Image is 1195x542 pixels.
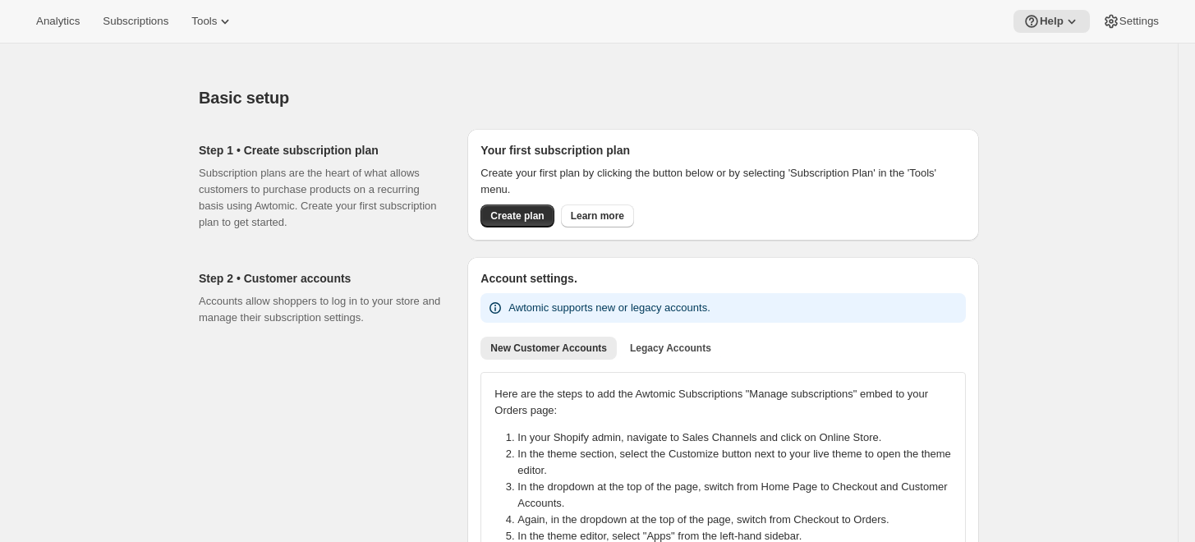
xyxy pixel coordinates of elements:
[494,386,952,419] p: Here are the steps to add the Awtomic Subscriptions "Manage subscriptions" embed to your Orders p...
[480,337,617,360] button: New Customer Accounts
[1119,15,1159,28] span: Settings
[191,15,217,28] span: Tools
[182,10,243,33] button: Tools
[1093,10,1169,33] button: Settings
[490,209,544,223] span: Create plan
[36,15,80,28] span: Analytics
[199,89,289,107] span: Basic setup
[480,142,966,158] h2: Your first subscription plan
[508,300,710,316] p: Awtomic supports new or legacy accounts.
[26,10,90,33] button: Analytics
[1040,15,1064,28] span: Help
[517,512,962,528] li: Again, in the dropdown at the top of the page, switch from Checkout to Orders.
[517,479,962,512] li: In the dropdown at the top of the page, switch from Home Page to Checkout and Customer Accounts.
[1013,10,1090,33] button: Help
[199,165,441,231] p: Subscription plans are the heart of what allows customers to purchase products on a recurring bas...
[571,209,624,223] span: Learn more
[517,429,962,446] li: In your Shopify admin, navigate to Sales Channels and click on Online Store.
[490,342,607,355] span: New Customer Accounts
[103,15,168,28] span: Subscriptions
[199,293,441,326] p: Accounts allow shoppers to log in to your store and manage their subscription settings.
[480,165,966,198] p: Create your first plan by clicking the button below or by selecting 'Subscription Plan' in the 'T...
[480,270,966,287] h2: Account settings.
[480,204,554,227] button: Create plan
[630,342,711,355] span: Legacy Accounts
[199,270,441,287] h2: Step 2 • Customer accounts
[199,142,441,158] h2: Step 1 • Create subscription plan
[517,446,962,479] li: In the theme section, select the Customize button next to your live theme to open the theme editor.
[561,204,634,227] a: Learn more
[93,10,178,33] button: Subscriptions
[620,337,721,360] button: Legacy Accounts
